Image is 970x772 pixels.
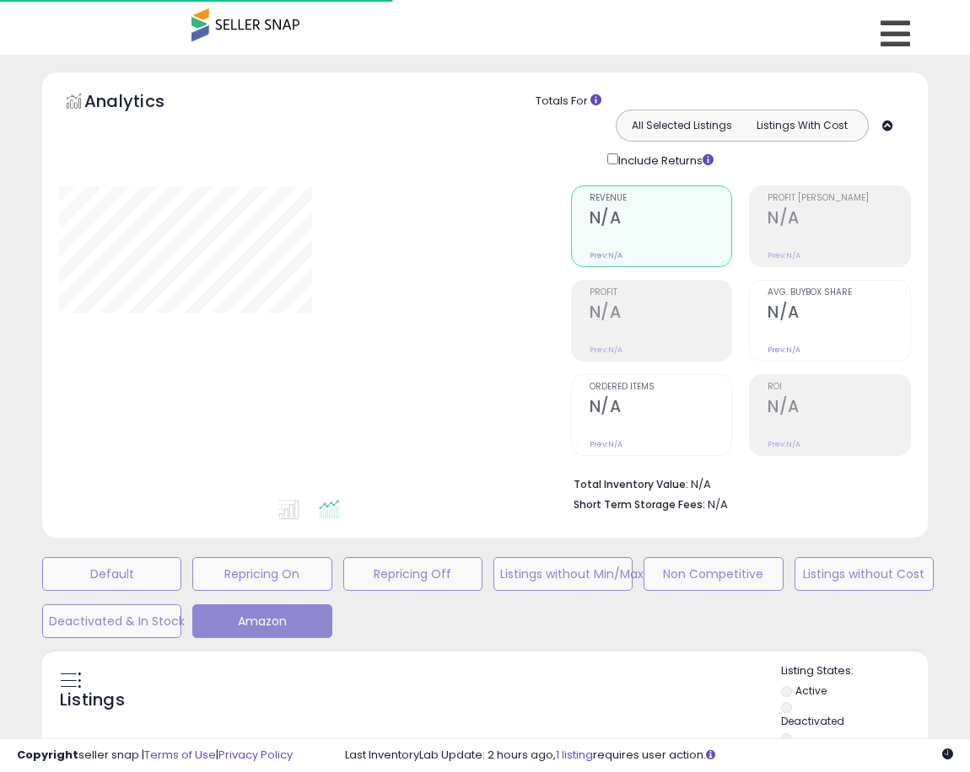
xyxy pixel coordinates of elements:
[42,604,181,638] button: Deactivated & In Stock
[536,94,915,110] div: Totals For
[768,439,800,449] small: Prev: N/A
[17,748,293,764] div: seller snap | |
[590,250,622,260] small: Prev: N/A
[17,747,78,763] strong: Copyright
[192,604,331,638] button: Amazon
[590,208,732,231] h2: N/A
[595,150,734,169] div: Include Returns
[590,288,732,298] span: Profit
[42,557,181,591] button: Default
[768,383,910,392] span: ROI
[768,288,910,298] span: Avg. Buybox Share
[621,115,742,137] button: All Selected Listings
[768,250,800,260] small: Prev: N/A
[741,115,863,137] button: Listings With Cost
[590,397,732,420] h2: N/A
[644,557,783,591] button: Non Competitive
[768,345,800,355] small: Prev: N/A
[795,557,934,591] button: Listings without Cost
[708,496,728,512] span: N/A
[493,557,633,591] button: Listings without Min/Max
[192,557,331,591] button: Repricing On
[590,194,732,203] span: Revenue
[768,208,910,231] h2: N/A
[590,345,622,355] small: Prev: N/A
[590,303,732,325] h2: N/A
[84,89,197,117] h5: Analytics
[768,397,910,420] h2: N/A
[574,473,898,493] li: N/A
[590,439,622,449] small: Prev: N/A
[768,303,910,325] h2: N/A
[768,194,910,203] span: Profit [PERSON_NAME]
[574,477,688,491] b: Total Inventory Value:
[574,497,705,512] b: Short Term Storage Fees:
[590,383,732,392] span: Ordered Items
[343,557,482,591] button: Repricing Off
